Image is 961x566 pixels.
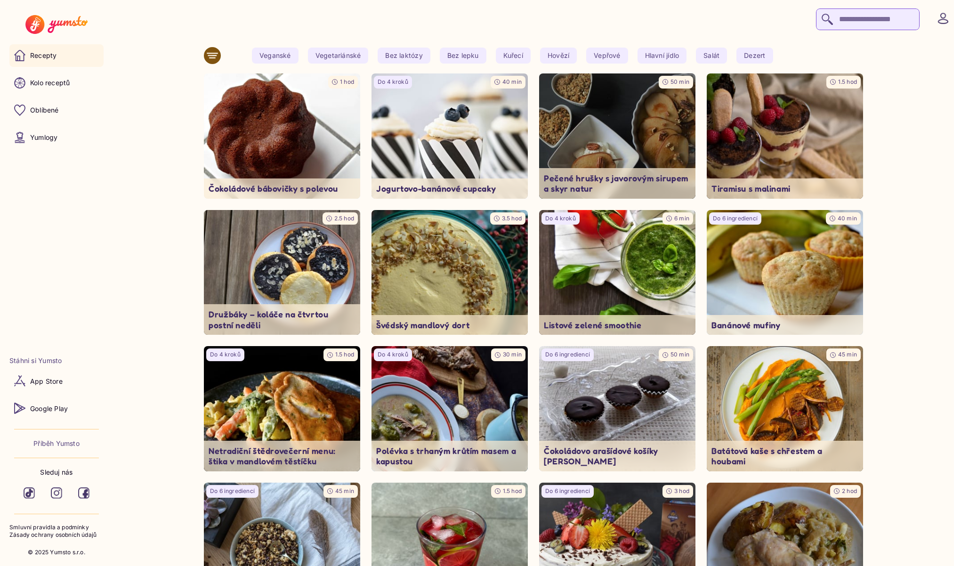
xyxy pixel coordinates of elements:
[204,346,360,471] img: undefined
[696,48,727,64] yumsto-tag: Salát
[440,48,486,64] yumsto-tag: Bez lepku
[30,105,59,115] p: Oblíbené
[204,210,360,335] a: undefined2.5 hodDružbáky – koláče na čtvrtou postní neděli
[707,73,863,199] img: undefined
[539,346,695,471] a: undefinedDo 6 ingrediencí50 minČokoládovo arašídové košíky [PERSON_NAME]
[204,210,360,335] img: undefined
[30,404,68,413] p: Google Play
[545,351,590,359] p: Do 6 ingrediencí
[707,346,863,471] img: undefined
[371,210,528,335] a: undefined3.5 hodŠvédský mandlový dort
[335,487,354,494] span: 45 min
[539,73,695,199] img: undefined
[670,78,689,85] span: 50 min
[540,48,577,64] yumsto-tag: Hovězí
[376,183,523,194] p: Jogurtovo-banánové cupcaky
[376,445,523,467] p: Polévka s trhaným krůtím masem a kapustou
[503,351,522,358] span: 30 min
[252,48,299,64] yumsto-tag: Veganské
[9,44,104,67] a: Recepty
[28,549,85,557] p: © 2025 Yumsto s.r.o.
[30,377,63,386] p: App Store
[9,356,104,365] li: Stáhni si Yumsto
[838,215,857,222] span: 40 min
[503,487,522,494] span: 1.5 hod
[30,78,70,88] p: Kolo receptů
[838,351,857,358] span: 45 min
[33,439,80,448] a: Příběh Yumsto
[371,73,528,199] img: undefined
[378,351,408,359] p: Do 4 kroků
[204,73,360,199] img: undefined
[674,215,689,222] span: 6 min
[25,15,87,34] img: Yumsto logo
[376,320,523,331] p: Švédský mandlový dort
[713,215,758,223] p: Do 6 ingrediencí
[40,468,73,477] p: Sleduj nás
[539,73,695,199] a: undefined50 minPečené hrušky s javorovým sirupem a skyr natur
[378,78,408,86] p: Do 4 kroků
[707,73,863,199] a: undefined1.5 hodTiramisu s malinami
[371,346,528,471] img: undefined
[210,487,255,495] p: Do 6 ingrediencí
[9,126,104,149] a: Yumlogy
[638,48,687,64] yumsto-tag: Hlavní jídlo
[502,215,522,222] span: 3.5 hod
[711,183,858,194] p: Tiramisu s malinami
[209,183,355,194] p: Čokoládové bábovičky s polevou
[30,51,57,60] p: Recepty
[674,487,689,494] span: 3 hod
[496,48,531,64] yumsto-tag: Kuřecí
[545,487,590,495] p: Do 6 ingrediencí
[335,351,354,358] span: 1.5 hod
[209,445,355,467] p: Netradiční štědrovečerní menu: štika v mandlovém těstíčku
[842,487,857,494] span: 2 hod
[9,524,104,532] a: Smluvní pravidla a podmínky
[340,78,354,85] span: 1 hod
[9,370,104,392] a: App Store
[9,397,104,420] a: Google Play
[838,78,857,85] span: 1.5 hod
[544,173,691,194] p: Pečené hrušky s javorovým sirupem a skyr natur
[371,210,528,335] img: undefined
[209,309,355,330] p: Družbáky – koláče na čtvrtou postní neděli
[711,445,858,467] p: Batátová kaše s chřestem a houbami
[539,210,695,335] a: undefinedDo 4 kroků6 minListové zelené smoothie
[378,48,430,64] yumsto-tag: Bez laktózy
[670,351,689,358] span: 50 min
[371,73,528,199] a: undefinedDo 4 kroků40 minJogurtovo-banánové cupcaky
[707,346,863,471] a: undefined45 minBatátová kaše s chřestem a houbami
[544,320,691,331] p: Listové zelené smoothie
[545,215,576,223] p: Do 4 kroků
[9,531,104,539] a: Zásady ochrany osobních údajů
[334,215,354,222] span: 2.5 hod
[539,210,695,335] img: undefined
[502,78,522,85] span: 40 min
[711,320,858,331] p: Banánové mufiny
[30,133,57,142] p: Yumlogy
[204,346,360,471] a: undefinedDo 4 kroků1.5 hodNetradiční štědrovečerní menu: štika v mandlovém těstíčku
[204,73,360,199] a: undefined1 hodČokoládové bábovičky s polevou
[9,99,104,121] a: Oblíbené
[736,48,773,64] yumsto-tag: Dezert
[308,48,369,64] yumsto-tag: Vegetariánské
[707,210,863,335] a: undefinedDo 6 ingrediencí40 minBanánové mufiny
[586,48,628,64] yumsto-tag: Vepřové
[210,351,241,359] p: Do 4 kroků
[9,72,104,94] a: Kolo receptů
[539,346,695,471] img: undefined
[544,445,691,467] p: Čokoládovo arašídové košíky [PERSON_NAME]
